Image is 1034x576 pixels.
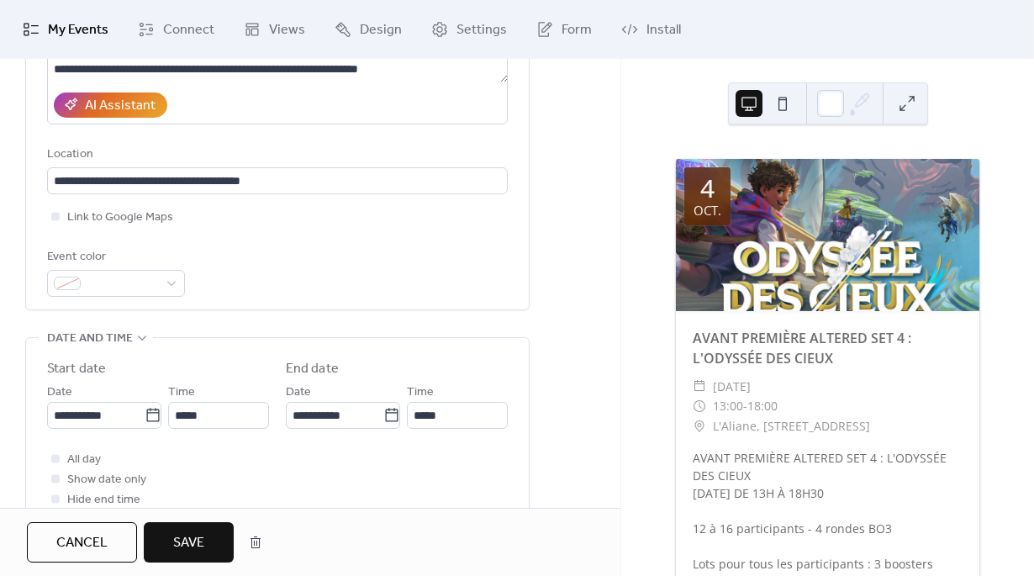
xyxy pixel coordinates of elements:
button: AI Assistant [54,92,167,118]
a: Connect [125,7,227,52]
span: Show date only [67,470,146,490]
span: [DATE] [713,377,751,397]
span: 13:00 [713,396,743,416]
span: Design [360,20,402,40]
span: All day [67,450,101,470]
span: Save [173,533,204,553]
span: Views [269,20,305,40]
span: Date [286,383,311,403]
span: Hide end time [67,490,140,510]
div: Start date [47,359,106,379]
div: ​ [693,377,706,397]
a: Form [524,7,604,52]
span: Date and time [47,329,133,349]
span: 18:00 [747,396,778,416]
span: - [743,396,747,416]
button: Save [144,522,234,563]
span: Cancel [56,533,108,553]
button: Cancel [27,522,137,563]
div: ​ [693,416,706,436]
span: My Events [48,20,108,40]
div: End date [286,359,339,379]
a: Install [609,7,694,52]
span: Form [562,20,592,40]
div: 4 [700,176,715,201]
div: ​ [693,396,706,416]
span: Settings [456,20,507,40]
div: Event color [47,247,182,267]
div: oct. [694,204,721,217]
span: Time [168,383,195,403]
span: Connect [163,20,214,40]
a: My Events [10,7,121,52]
span: Install [646,20,681,40]
div: AI Assistant [85,96,156,116]
span: Link to Google Maps [67,208,173,228]
span: Date [47,383,72,403]
a: Settings [419,7,520,52]
a: Views [231,7,318,52]
a: Design [322,7,414,52]
span: L'Aliane, [STREET_ADDRESS] [713,416,870,436]
div: Location [47,145,504,165]
div: AVANT PREMIÈRE ALTERED SET 4 : L'ODYSSÉE DES CIEUX [676,328,979,368]
span: Time [407,383,434,403]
